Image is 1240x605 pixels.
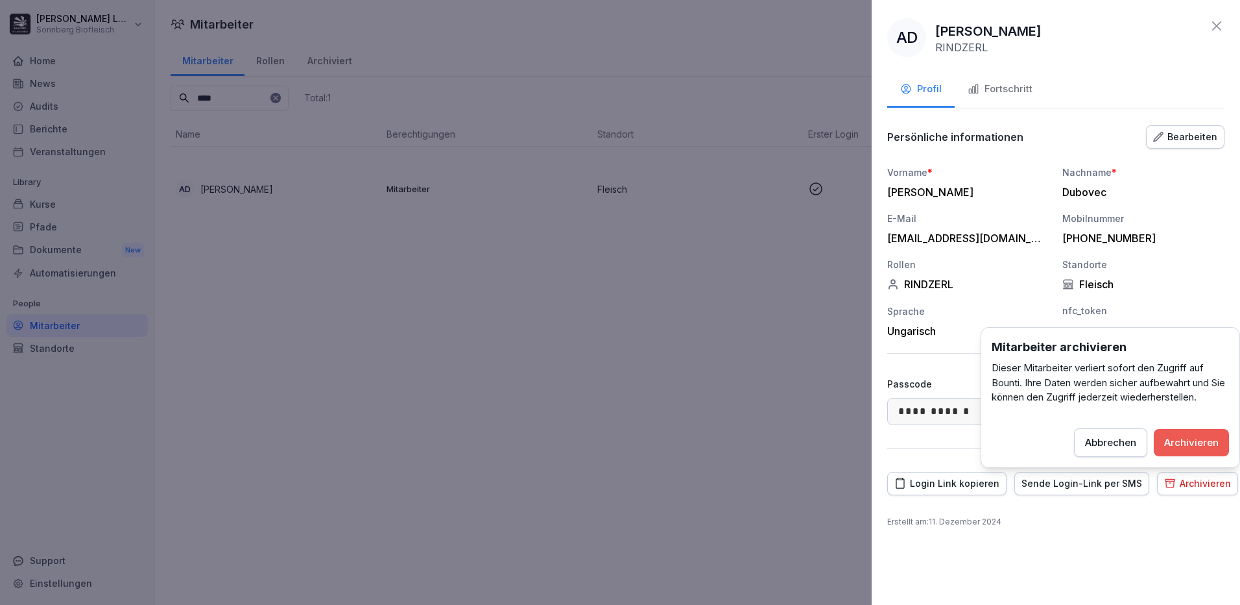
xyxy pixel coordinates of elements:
div: Dubovec [1062,186,1218,199]
button: Abbrechen [1074,428,1147,457]
div: Mobilnummer [1062,212,1224,225]
div: Profil [900,82,942,97]
div: Login Link kopieren [894,476,999,491]
button: Fortschritt [955,73,1045,108]
div: Fleisch [1062,278,1224,291]
button: Bearbeiten [1146,125,1224,149]
div: [PERSON_NAME] [887,186,1043,199]
button: Sende Login-Link per SMS [1014,472,1149,495]
div: - [1062,324,1218,337]
div: Sprache [887,304,1049,318]
div: Vorname [887,166,1049,179]
div: Bearbeiten [1153,130,1217,144]
button: Archivieren [1157,472,1238,495]
div: Fortschritt [968,82,1032,97]
div: Abbrechen [1085,436,1136,450]
div: Archivieren [1164,476,1231,491]
p: Persönliche informationen [887,130,1023,143]
button: Login Link kopieren [887,472,1007,495]
p: Dieser Mitarbeiter verliert sofort den Zugriff auf Bounti. Ihre Daten werden sicher aufbewahrt un... [992,361,1229,405]
p: [PERSON_NAME] [935,21,1042,41]
div: Archivieren [1164,436,1219,450]
div: Rollen [887,258,1049,271]
p: Erstellt am : 11. Dezember 2024 [887,516,1224,528]
div: nfc_token [1062,304,1224,317]
p: Passcode [887,377,932,391]
div: Standorte [1062,258,1224,271]
button: Archivieren [1154,429,1229,456]
div: AD [887,18,926,57]
div: Sende Login-Link per SMS [1021,476,1142,491]
div: Ungarisch [887,325,1049,338]
h3: Mitarbeiter archivieren [992,338,1229,356]
div: Nachname [1062,166,1224,179]
div: [PHONE_NUMBER] [1062,232,1218,245]
div: RINDZERL [887,278,1049,291]
p: RINDZERL [935,41,988,54]
button: Profil [887,73,955,108]
div: [EMAIL_ADDRESS][DOMAIN_NAME] [887,232,1043,245]
div: E-Mail [887,212,1049,225]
